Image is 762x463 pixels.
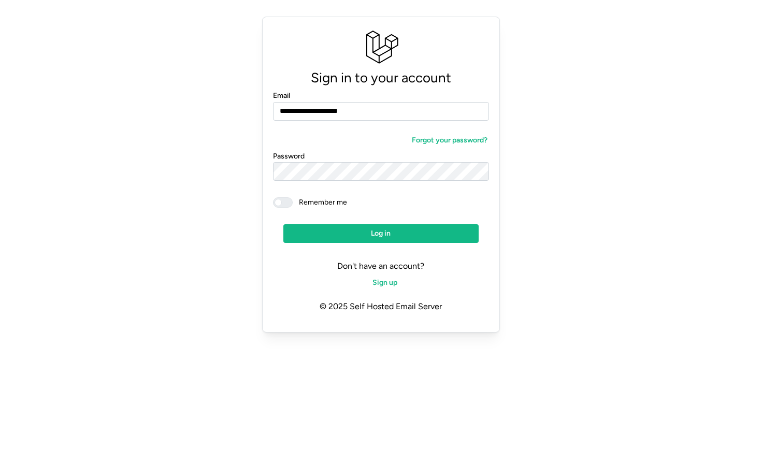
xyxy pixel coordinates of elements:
[273,67,488,89] p: Sign in to your account
[273,90,290,102] label: Email
[402,131,489,150] a: Forgot your password?
[273,259,488,273] p: Don't have an account?
[273,151,305,162] label: Password
[273,292,488,322] p: © 2025 Self Hosted Email Server
[412,132,487,149] span: Forgot your password?
[372,274,397,292] span: Sign up
[293,197,347,208] span: Remember me
[363,273,399,292] a: Sign up
[371,225,391,242] span: Log in
[283,224,478,243] button: Log in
